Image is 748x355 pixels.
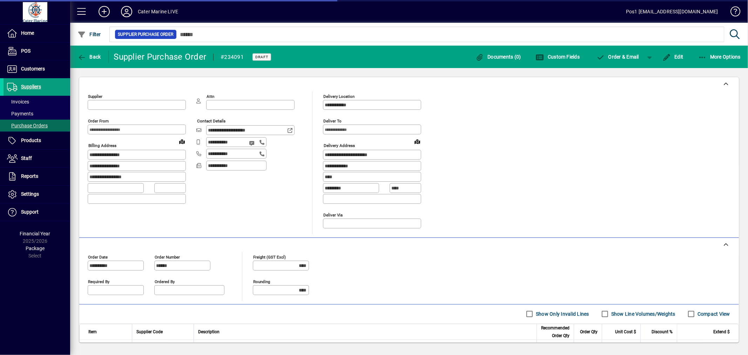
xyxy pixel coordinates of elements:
[640,340,677,354] td: 0.00
[677,340,739,354] td: 0.00
[596,54,639,60] span: Order & Email
[713,328,730,336] span: Extend $
[88,328,97,336] span: Item
[323,94,355,99] mat-label: Delivery Location
[615,328,636,336] span: Unit Cost $
[4,96,70,108] a: Invoices
[253,279,270,284] mat-label: Rounding
[534,51,582,63] button: Custom Fields
[4,25,70,42] a: Home
[4,168,70,185] a: Reports
[93,5,115,18] button: Add
[4,186,70,203] a: Settings
[474,51,523,63] button: Documents (0)
[78,54,101,60] span: Back
[198,328,220,336] span: Description
[244,135,261,152] button: Send SMS
[221,52,244,63] div: #234091
[574,340,602,354] td: 1.0000
[21,191,39,197] span: Settings
[176,136,188,147] a: View on map
[78,32,101,37] span: Filter
[541,324,570,340] span: Recommended Order Qty
[662,54,683,60] span: Edit
[323,212,343,217] mat-label: Deliver via
[7,111,33,116] span: Payments
[253,254,286,259] mat-label: Freight (GST excl)
[534,310,589,317] label: Show Only Invalid Lines
[21,138,41,143] span: Products
[70,51,109,63] app-page-header-button: Back
[323,119,342,123] mat-label: Deliver To
[115,5,138,18] button: Profile
[21,173,38,179] span: Reports
[88,279,109,284] mat-label: Required by
[696,51,743,63] button: More Options
[4,132,70,149] a: Products
[21,66,45,72] span: Customers
[725,1,739,24] a: Knowledge Base
[155,254,180,259] mat-label: Order number
[114,51,207,62] div: Supplier Purchase Order
[21,48,31,54] span: POS
[536,54,580,60] span: Custom Fields
[255,55,268,59] span: Draft
[4,60,70,78] a: Customers
[207,94,214,99] mat-label: Attn
[4,120,70,132] a: Purchase Orders
[580,328,598,336] span: Order Qty
[88,94,102,99] mat-label: Supplier
[696,310,730,317] label: Compact View
[476,54,521,60] span: Documents (0)
[118,31,174,38] span: Supplier Purchase Order
[21,155,32,161] span: Staff
[21,84,41,89] span: Suppliers
[155,279,175,284] mat-label: Ordered by
[412,136,423,147] a: View on map
[4,42,70,60] a: POS
[4,150,70,167] a: Staff
[7,123,48,128] span: Purchase Orders
[661,51,685,63] button: Edit
[132,340,194,354] td: CM851983
[21,30,34,36] span: Home
[698,54,741,60] span: More Options
[21,209,39,215] span: Support
[76,28,103,41] button: Filter
[626,6,718,17] div: Pos1 [EMAIL_ADDRESS][DOMAIN_NAME]
[76,51,103,63] button: Back
[138,6,178,17] div: Cater Marine LIVE
[136,328,163,336] span: Supplier Code
[7,99,29,105] span: Invoices
[4,203,70,221] a: Support
[602,340,640,354] td: 0.0000
[26,246,45,251] span: Package
[652,328,673,336] span: Discount %
[88,254,108,259] mat-label: Order date
[20,231,50,236] span: Financial Year
[593,51,642,63] button: Order & Email
[88,119,109,123] mat-label: Order from
[4,108,70,120] a: Payments
[610,310,675,317] label: Show Line Volumes/Weights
